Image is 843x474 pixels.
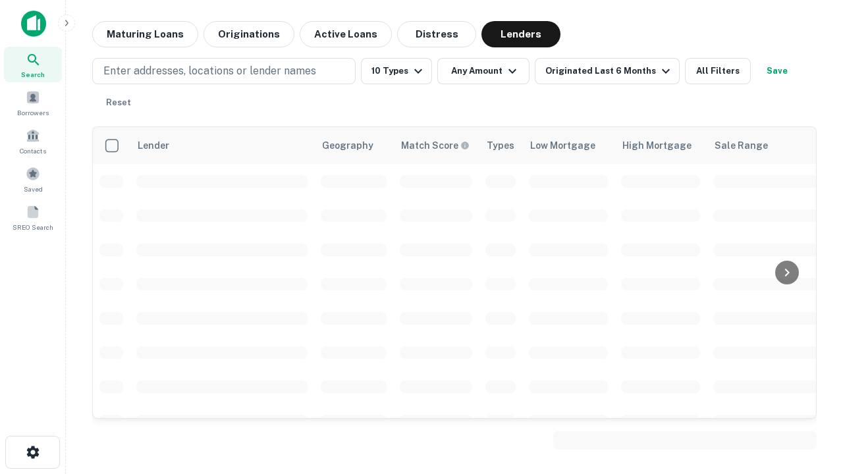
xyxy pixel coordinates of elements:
p: Enter addresses, locations or lender names [103,63,316,79]
button: Lenders [481,21,560,47]
a: Borrowers [4,85,62,120]
div: Low Mortgage [530,138,595,153]
div: Types [487,138,514,153]
th: Types [479,127,522,164]
a: Search [4,47,62,82]
button: Originations [204,21,294,47]
div: Sale Range [715,138,768,153]
div: Capitalize uses an advanced AI algorithm to match your search with the best lender. The match sco... [401,138,470,153]
span: Contacts [20,145,46,156]
a: Contacts [4,123,62,159]
a: SREO Search [4,199,62,235]
th: Low Mortgage [522,127,614,164]
img: capitalize-icon.png [21,11,46,37]
div: Geography [322,138,373,153]
th: Capitalize uses an advanced AI algorithm to match your search with the best lender. The match sco... [393,127,479,164]
iframe: Chat Widget [777,327,843,390]
button: Any Amount [437,58,530,84]
button: Maturing Loans [92,21,198,47]
span: Saved [24,184,43,194]
div: Lender [138,138,169,153]
h6: Match Score [401,138,467,153]
button: Enter addresses, locations or lender names [92,58,356,84]
span: Search [21,69,45,80]
div: High Mortgage [622,138,692,153]
button: 10 Types [361,58,432,84]
th: Sale Range [707,127,825,164]
button: Distress [397,21,476,47]
span: SREO Search [13,222,53,232]
div: Originated Last 6 Months [545,63,674,79]
th: Lender [130,127,314,164]
button: Active Loans [300,21,392,47]
button: All Filters [685,58,751,84]
th: Geography [314,127,393,164]
button: Save your search to get updates of matches that match your search criteria. [756,58,798,84]
button: Originated Last 6 Months [535,58,680,84]
th: High Mortgage [614,127,707,164]
button: Reset [97,90,140,116]
a: Saved [4,161,62,197]
span: Borrowers [17,107,49,118]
